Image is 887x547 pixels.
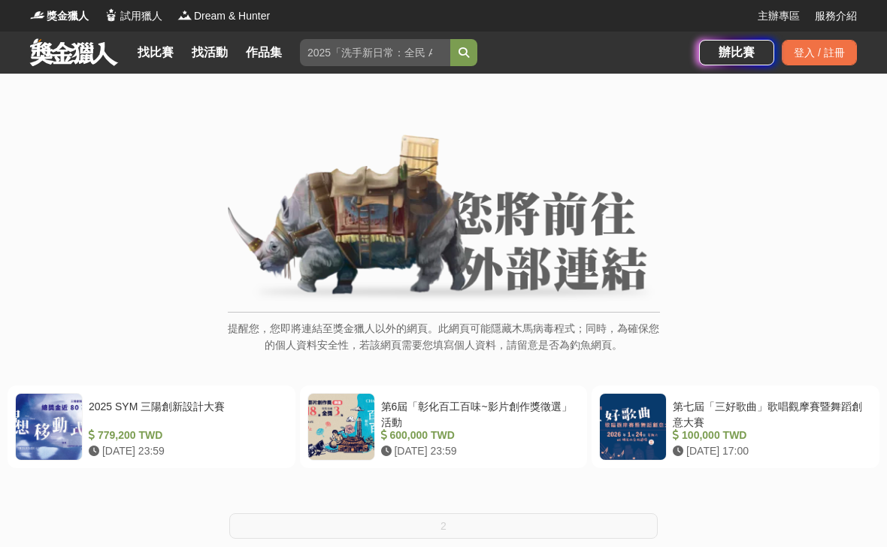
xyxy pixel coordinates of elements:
div: 600,000 TWD [381,428,574,443]
div: 2025 SYM 三陽創新設計大賽 [89,399,282,428]
input: 2025「洗手新日常：全民 ALL IN」洗手歌全台徵選 [300,39,450,66]
div: [DATE] 23:59 [89,443,282,459]
button: 2 [229,513,658,539]
div: [DATE] 17:00 [673,443,866,459]
img: Logo [30,8,45,23]
span: Dream & Hunter [194,8,270,24]
img: Logo [177,8,192,23]
div: 第七屆「三好歌曲」歌唱觀摩賽暨舞蹈創意大賽 [673,399,866,428]
div: [DATE] 23:59 [381,443,574,459]
div: 第6屆「彰化百工百味~影片創作獎徵選」活動 [381,399,574,428]
a: 找活動 [186,42,234,63]
img: External Link Banner [228,134,660,304]
span: 獎金獵人 [47,8,89,24]
a: 第七屆「三好歌曲」歌唱觀摩賽暨舞蹈創意大賽 100,000 TWD [DATE] 17:00 [592,385,879,468]
a: 找比賽 [132,42,180,63]
p: 提醒您，您即將連結至獎金獵人以外的網頁。此網頁可能隱藏木馬病毒程式；同時，為確保您的個人資料安全性，若該網頁需要您填寫個人資料，請留意是否為釣魚網頁。 [228,320,660,369]
a: Logo試用獵人 [104,8,162,24]
a: 作品集 [240,42,288,63]
div: 100,000 TWD [673,428,866,443]
a: 辦比賽 [699,40,774,65]
a: 2025 SYM 三陽創新設計大賽 779,200 TWD [DATE] 23:59 [8,385,295,468]
a: 主辦專區 [758,8,800,24]
img: Logo [104,8,119,23]
div: 登入 / 註冊 [782,40,857,65]
a: 第6屆「彰化百工百味~影片創作獎徵選」活動 600,000 TWD [DATE] 23:59 [300,385,588,468]
span: 試用獵人 [120,8,162,24]
div: 779,200 TWD [89,428,282,443]
a: Logo獎金獵人 [30,8,89,24]
a: LogoDream & Hunter [177,8,270,24]
a: 服務介紹 [815,8,857,24]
